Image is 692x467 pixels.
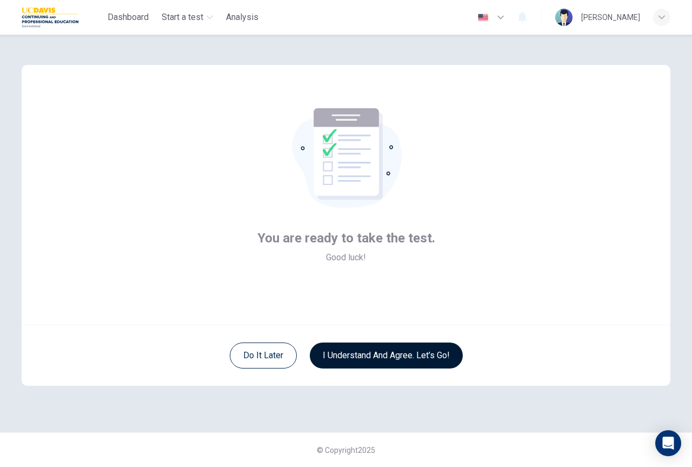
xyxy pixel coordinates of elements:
[108,11,149,24] span: Dashboard
[162,11,203,24] span: Start a test
[326,251,366,264] span: Good luck!
[226,11,258,24] span: Analysis
[555,9,573,26] img: Profile picture
[157,8,217,27] button: Start a test
[230,343,297,369] button: Do it later
[257,229,435,247] span: You are ready to take the test.
[22,6,103,28] a: UC Davis logo
[317,446,375,455] span: © Copyright 2025
[310,343,463,369] button: I understand and agree. Let’s go!
[103,8,153,27] button: Dashboard
[655,430,681,456] div: Open Intercom Messenger
[22,6,78,28] img: UC Davis logo
[476,14,490,22] img: en
[222,8,263,27] button: Analysis
[581,11,640,24] div: [PERSON_NAME]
